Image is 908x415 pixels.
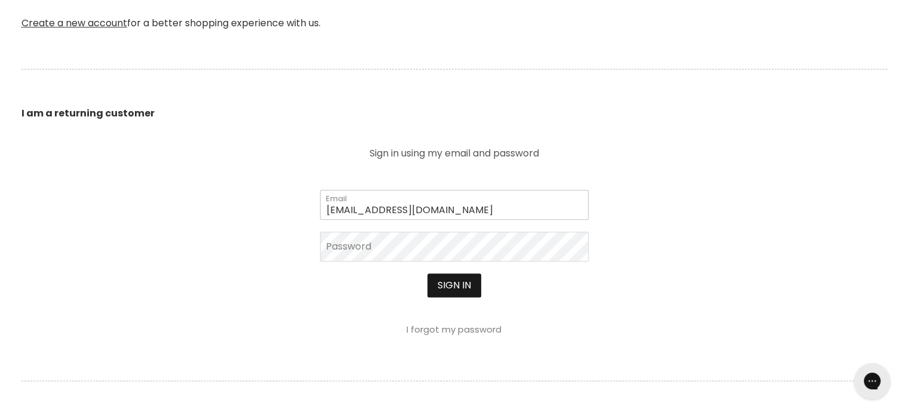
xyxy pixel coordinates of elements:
[848,359,896,403] iframe: Gorgias live chat messenger
[21,106,155,120] b: I am a returning customer
[320,149,589,158] p: Sign in using my email and password
[427,273,481,297] button: Sign in
[407,323,501,336] a: I forgot my password
[21,16,127,30] a: Create a new account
